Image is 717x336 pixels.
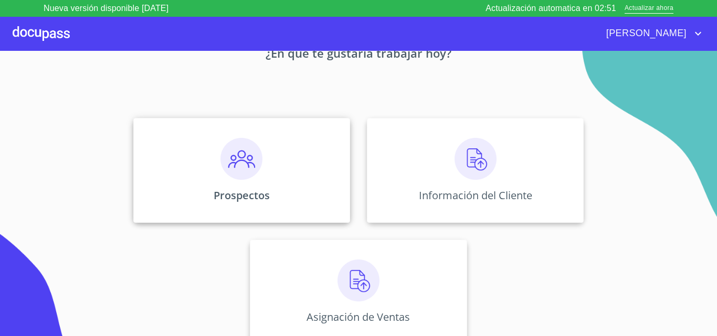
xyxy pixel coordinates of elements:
p: ¿En qué te gustaría trabajar hoy? [35,45,682,66]
button: account of current user [598,25,704,42]
p: Nueva versión disponible [DATE] [44,2,168,15]
img: carga.png [455,138,497,180]
p: Información del Cliente [419,188,532,202]
p: Prospectos [214,188,270,202]
img: prospectos.png [220,138,262,180]
p: Asignación de Ventas [307,310,410,324]
img: carga.png [338,259,379,301]
p: Actualización automatica en 02:51 [486,2,616,15]
span: [PERSON_NAME] [598,25,692,42]
span: Actualizar ahora [625,3,673,14]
